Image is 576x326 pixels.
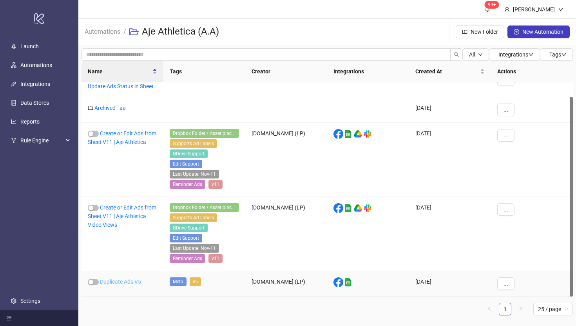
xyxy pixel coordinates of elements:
button: Integrationsdown [489,48,540,61]
span: Integrations [498,51,534,58]
a: Create or Edit Ads from Sheet V11 | Aje Athletica Video Views [88,204,156,228]
span: All [469,51,475,58]
button: New Folder [456,25,504,38]
button: ... [497,129,514,142]
a: 1 [499,303,511,315]
button: ... [497,104,514,116]
th: Tags [163,61,245,82]
th: Created At [409,61,491,82]
div: [DATE] [409,67,491,97]
div: [DATE] [409,123,491,197]
span: folder-open [129,27,139,36]
div: [PERSON_NAME] [510,5,558,14]
li: / [123,19,126,44]
th: Integrations [327,61,409,82]
button: Tagsdown [540,48,573,61]
h3: Aje Athletica (A.A) [142,25,219,38]
span: down [528,52,534,57]
span: search [454,52,459,57]
span: Supports Ad Labels [170,139,217,148]
span: ... [504,280,508,287]
div: [DATE] [409,197,491,271]
button: New Automation [507,25,570,38]
sup: 1703 [485,1,499,9]
a: Launch [20,43,39,49]
button: right [514,303,527,315]
span: ... [504,132,508,138]
span: Last Update: Nov-11 [170,170,219,178]
a: Reports [20,118,40,125]
span: bell [485,6,490,12]
a: Data Stores [20,100,49,106]
a: Duplicate Ads V5 [100,279,141,285]
th: Creator [245,61,327,82]
button: left [483,303,496,315]
span: Tags [549,51,567,58]
a: Integrations [20,81,50,87]
span: menu-fold [6,315,12,321]
span: GDrive Support [170,149,208,158]
span: down [478,52,483,57]
div: [DATE] [409,97,491,123]
span: Last Update: Nov-11 [170,244,219,253]
span: Rule Engine [20,133,63,148]
span: Supports Ad Labels [170,213,217,222]
div: [DOMAIN_NAME] (LP) [245,123,327,197]
li: Next Page [514,303,527,315]
div: [DOMAIN_NAME] (LP) [245,271,327,297]
span: Meta [170,277,187,286]
span: 25 / page [538,303,568,315]
button: ... [497,203,514,216]
span: Dropbox Folder / Asset placement detection [170,203,239,212]
span: Name [88,67,151,76]
span: left [487,306,492,311]
span: New Folder [471,29,498,35]
button: Alldown [463,48,489,61]
span: folder [88,105,93,111]
span: fork [11,138,16,143]
span: v5 [190,277,201,286]
span: Edit Support [170,234,202,242]
div: Page Size [533,303,573,315]
span: GDrive Support [170,224,208,232]
span: down [561,52,567,57]
span: Reminder Ads [170,254,205,263]
a: Automations [20,62,52,68]
span: Dropbox Folder / Asset placement detection [170,129,239,138]
span: v11 [208,180,223,189]
span: ... [504,206,508,213]
div: [DOMAIN_NAME] (LP) [245,197,327,271]
span: user [504,7,510,12]
span: right [518,306,523,311]
span: down [558,7,563,12]
button: ... [497,277,514,290]
span: ... [504,107,508,113]
span: New Automation [522,29,563,35]
span: v11 [208,254,223,263]
span: plus-circle [514,29,519,35]
div: [DATE] [409,271,491,297]
span: folder-add [462,29,467,35]
th: Actions [491,61,573,82]
span: Reminder Ads [170,180,205,189]
span: Created At [415,67,478,76]
a: Settings [20,298,40,304]
th: Name [82,61,163,82]
a: Archived - aa [94,105,126,111]
a: Automations [83,27,122,35]
span: Edit Support [170,160,202,168]
a: Create or Edit Ads from Sheet V11 | Aje Athletica [88,130,156,145]
li: Previous Page [483,303,496,315]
